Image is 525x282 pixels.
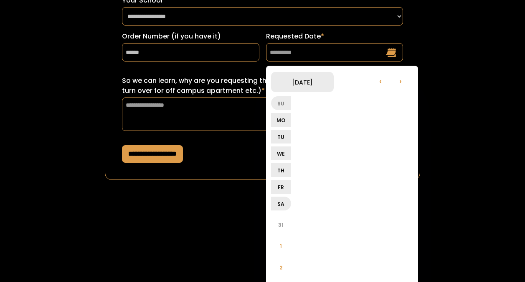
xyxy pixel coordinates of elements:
[271,180,291,194] li: Fr
[271,72,334,92] li: [DATE]
[271,113,291,127] li: Mo
[266,31,403,41] label: Requested Date
[271,215,291,235] li: 31
[122,31,259,41] label: Order Number (if you have it)
[271,257,291,277] li: 2
[271,236,291,256] li: 1
[370,71,391,91] li: ‹
[271,163,291,177] li: Th
[271,96,291,110] li: Su
[122,76,403,96] label: So we can learn, why are you requesting this date? (ex: sorority recruitment, lease turn over for...
[271,146,291,160] li: We
[271,130,291,144] li: Tu
[391,71,411,91] li: ›
[271,197,291,210] li: Sa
